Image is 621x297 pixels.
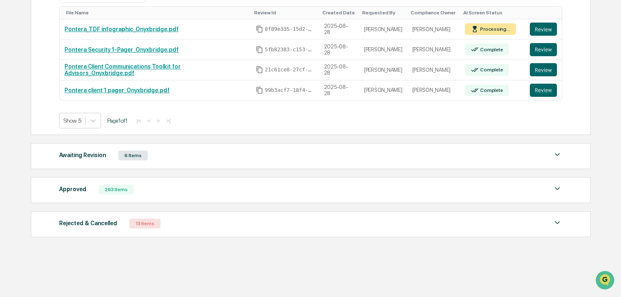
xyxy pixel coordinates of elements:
span: Attestations [68,103,102,112]
span: Copy Id [256,87,263,94]
p: How can we help? [8,17,149,30]
a: 🔎Data Lookup [5,116,55,130]
button: |< [134,117,143,124]
td: [PERSON_NAME] [407,80,460,101]
span: 5fb82383-c153-4edb-b1d1-3f7e3109184c [265,46,314,53]
button: Review [530,23,557,36]
span: Copy Id [256,25,263,33]
td: 2025-08-28 [319,80,359,101]
img: caret [552,218,562,228]
span: Preclearance [16,103,53,112]
a: 🗄️Attestations [56,100,105,115]
div: Toggle SortBy [322,10,356,16]
div: Rejected & Cancelled [59,218,117,228]
div: Toggle SortBy [66,10,247,16]
td: 2025-08-28 [319,19,359,40]
td: [PERSON_NAME] [359,80,407,101]
div: We're available if you need us! [28,71,104,78]
div: 🗄️ [60,104,66,111]
td: [PERSON_NAME] [359,60,407,80]
a: Pontera Client Communications Toolkit for Advisors_Onyxbridge.pdf [64,63,181,76]
a: Pontera client 1 pager_Onyxbridge.pdf [64,87,170,94]
button: Start new chat [140,65,149,75]
div: Toggle SortBy [531,10,559,16]
div: Toggle SortBy [362,10,404,16]
td: 2025-08-28 [319,60,359,80]
iframe: Open customer support [595,270,617,292]
span: Pylon [82,139,99,145]
a: Pontera Security 1-Pager_Onyxbridge.pdf [64,46,179,53]
div: 🖐️ [8,104,15,111]
div: 6 Items [118,151,148,160]
td: [PERSON_NAME] [359,19,407,40]
div: Approved [59,184,86,194]
input: Clear [21,37,136,46]
span: Data Lookup [16,119,52,127]
td: 2025-08-28 [319,39,359,60]
div: Complete [478,67,503,73]
button: < [145,117,153,124]
div: 🔎 [8,120,15,126]
td: [PERSON_NAME] [359,39,407,60]
button: Review [530,84,557,97]
div: 13 Items [129,219,161,228]
a: 🖐️Preclearance [5,100,56,115]
img: caret [552,150,562,160]
div: Processing... [478,26,510,32]
a: Powered byPylon [58,139,99,145]
button: >| [163,117,173,124]
td: [PERSON_NAME] [407,39,460,60]
button: > [154,117,162,124]
button: Review [530,43,557,56]
div: Start new chat [28,63,135,71]
div: Toggle SortBy [463,10,522,16]
div: Complete [478,87,503,93]
td: [PERSON_NAME] [407,60,460,80]
span: 8f89e335-15d2-4723-b143-53badd0d09eb [265,26,314,32]
div: Complete [478,47,503,53]
span: 21c61ce8-27cf-405d-854a-4220a92854de [265,66,314,73]
div: 263 Items [99,185,134,194]
div: Toggle SortBy [254,10,316,16]
span: Page 1 of 1 [107,117,128,124]
div: Toggle SortBy [411,10,457,16]
span: 99b3acf7-18f4-4a29-bcf8-e6ca75170832 [265,87,314,94]
img: 1746055101610-c473b297-6a78-478c-a979-82029cc54cd1 [8,63,23,78]
a: Pontera_TDF infographic_Onyxbridge.pdf [64,26,179,32]
span: Copy Id [256,46,263,53]
span: Copy Id [256,66,263,73]
td: [PERSON_NAME] [407,19,460,40]
img: caret [552,184,562,194]
button: Review [530,63,557,76]
div: Awaiting Revision [59,150,106,160]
